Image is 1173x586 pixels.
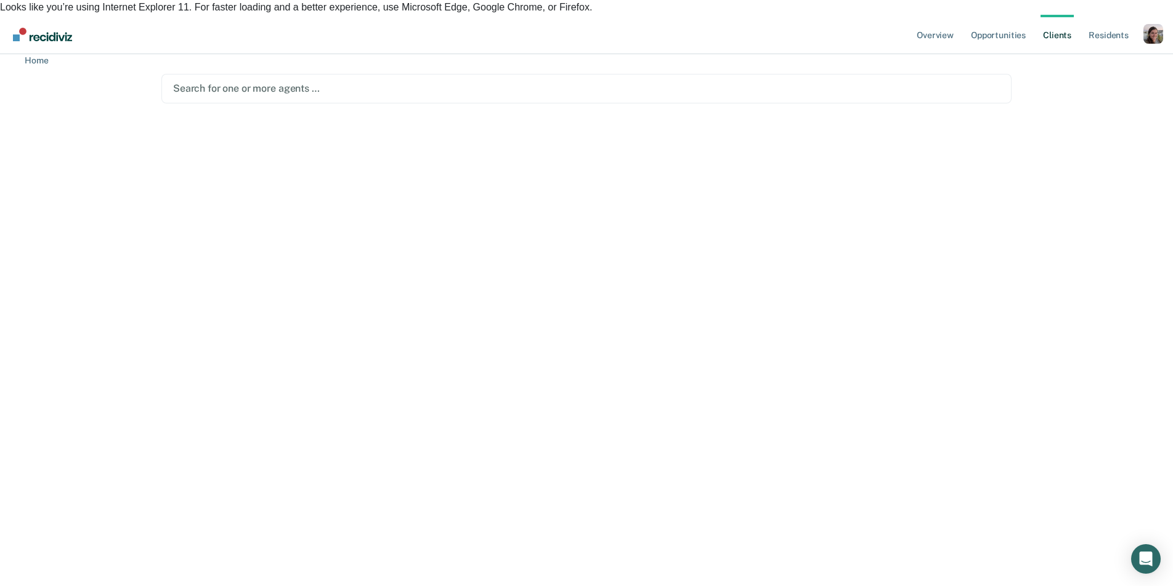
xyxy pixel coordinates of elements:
[1086,15,1131,54] a: Residents
[1131,544,1161,574] div: Open Intercom Messenger
[1041,15,1074,54] a: Clients
[1143,24,1163,44] button: Profile dropdown button
[13,28,72,41] img: Recidiviz
[15,54,48,66] a: Home
[1164,14,1173,30] span: ×
[968,15,1028,54] a: Opportunities
[914,15,956,54] a: Overview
